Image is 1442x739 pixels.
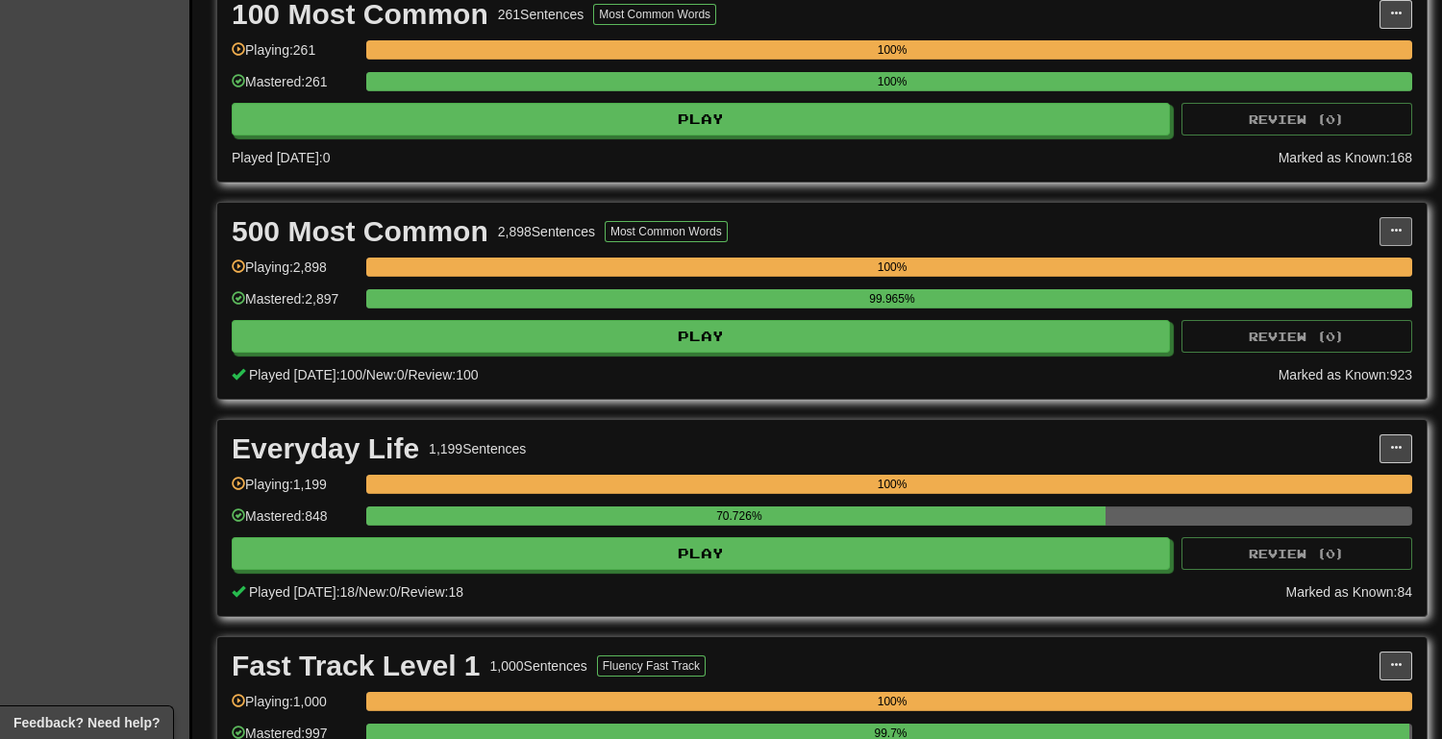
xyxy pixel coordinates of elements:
[232,103,1170,135] button: Play
[372,475,1412,494] div: 100%
[405,367,409,382] span: /
[232,506,357,538] div: Mastered: 848
[1279,365,1412,384] div: Marked as Known: 923
[232,289,357,321] div: Mastered: 2,897
[408,367,478,382] span: Review: 100
[498,5,584,24] div: 261 Sentences
[232,537,1170,570] button: Play
[232,652,481,680] div: Fast Track Level 1
[372,289,1411,308] div: 99.965%
[232,217,488,246] div: 500 Most Common
[359,584,397,600] span: New: 0
[249,367,362,382] span: Played [DATE]: 100
[372,692,1412,711] div: 100%
[372,40,1412,60] div: 100%
[232,475,357,506] div: Playing: 1,199
[249,584,355,600] span: Played [DATE]: 18
[1181,320,1412,353] button: Review (0)
[232,258,357,289] div: Playing: 2,898
[429,439,526,458] div: 1,199 Sentences
[366,367,405,382] span: New: 0
[372,72,1412,91] div: 100%
[372,506,1106,526] div: 70.726%
[1285,582,1412,602] div: Marked as Known: 84
[232,434,419,463] div: Everyday Life
[362,367,366,382] span: /
[1181,537,1412,570] button: Review (0)
[232,72,357,104] div: Mastered: 261
[1279,148,1412,167] div: Marked as Known: 168
[232,692,357,724] div: Playing: 1,000
[355,584,359,600] span: /
[397,584,401,600] span: /
[401,584,463,600] span: Review: 18
[597,655,706,677] button: Fluency Fast Track
[232,150,330,165] span: Played [DATE]: 0
[490,656,587,676] div: 1,000 Sentences
[232,320,1170,353] button: Play
[1181,103,1412,135] button: Review (0)
[372,258,1412,277] div: 100%
[498,222,595,241] div: 2,898 Sentences
[232,40,357,72] div: Playing: 261
[605,221,728,242] button: Most Common Words
[593,4,716,25] button: Most Common Words
[13,713,160,732] span: Open feedback widget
